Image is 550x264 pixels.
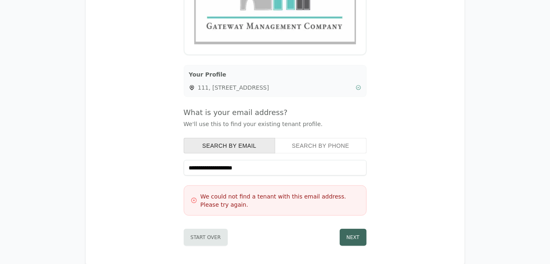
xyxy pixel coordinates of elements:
p: We'll use this to find your existing tenant profile. [184,120,367,128]
h3: Your Profile [189,70,361,79]
button: Next [340,229,367,246]
button: search by email [184,138,276,153]
h3: We could not find a tenant with this email address. Please try again. [200,192,360,209]
button: search by phone [275,138,367,153]
span: 111, [STREET_ADDRESS] [198,83,352,92]
button: Start Over [184,229,228,246]
div: Search type [184,138,367,153]
h4: What is your email address? [184,107,367,118]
